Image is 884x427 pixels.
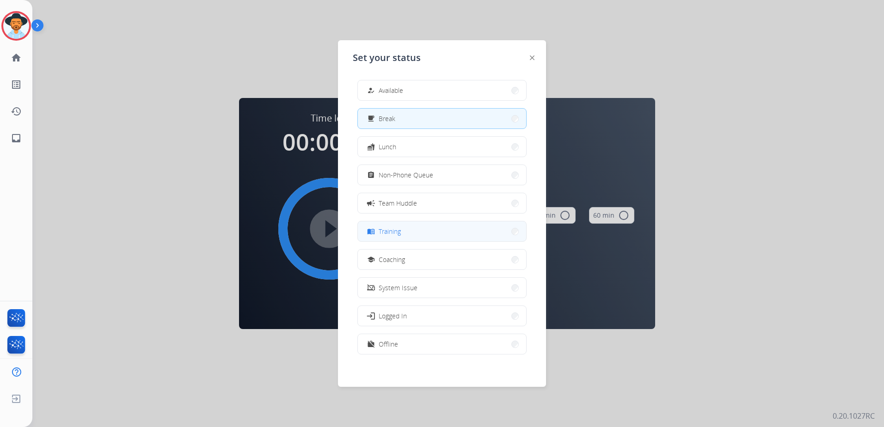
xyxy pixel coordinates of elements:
mat-icon: fastfood [367,143,375,151]
mat-icon: how_to_reg [367,86,375,94]
button: Training [358,221,526,241]
span: Training [379,226,401,236]
img: avatar [3,13,29,39]
img: close-button [530,55,534,60]
mat-icon: inbox [11,133,22,144]
button: Break [358,109,526,128]
span: Break [379,114,395,123]
span: Set your status [353,51,421,64]
button: Coaching [358,250,526,269]
span: Coaching [379,255,405,264]
span: Logged In [379,311,407,321]
button: Lunch [358,137,526,157]
span: Non-Phone Queue [379,170,433,180]
mat-icon: school [367,256,375,263]
button: Team Huddle [358,193,526,213]
p: 0.20.1027RC [833,410,875,421]
mat-icon: menu_book [367,227,375,235]
mat-icon: work_off [367,340,375,348]
button: Non-Phone Queue [358,165,526,185]
mat-icon: free_breakfast [367,115,375,122]
mat-icon: phonelink_off [367,284,375,292]
button: System Issue [358,278,526,298]
mat-icon: login [366,311,375,320]
button: Available [358,80,526,100]
mat-icon: campaign [366,198,375,207]
mat-icon: history [11,106,22,117]
button: Logged In [358,306,526,326]
span: Team Huddle [379,198,417,208]
span: Offline [379,339,398,349]
mat-icon: list_alt [11,79,22,90]
mat-icon: home [11,52,22,63]
span: Available [379,85,403,95]
span: Lunch [379,142,396,152]
button: Offline [358,334,526,354]
mat-icon: assignment [367,171,375,179]
span: System Issue [379,283,417,293]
